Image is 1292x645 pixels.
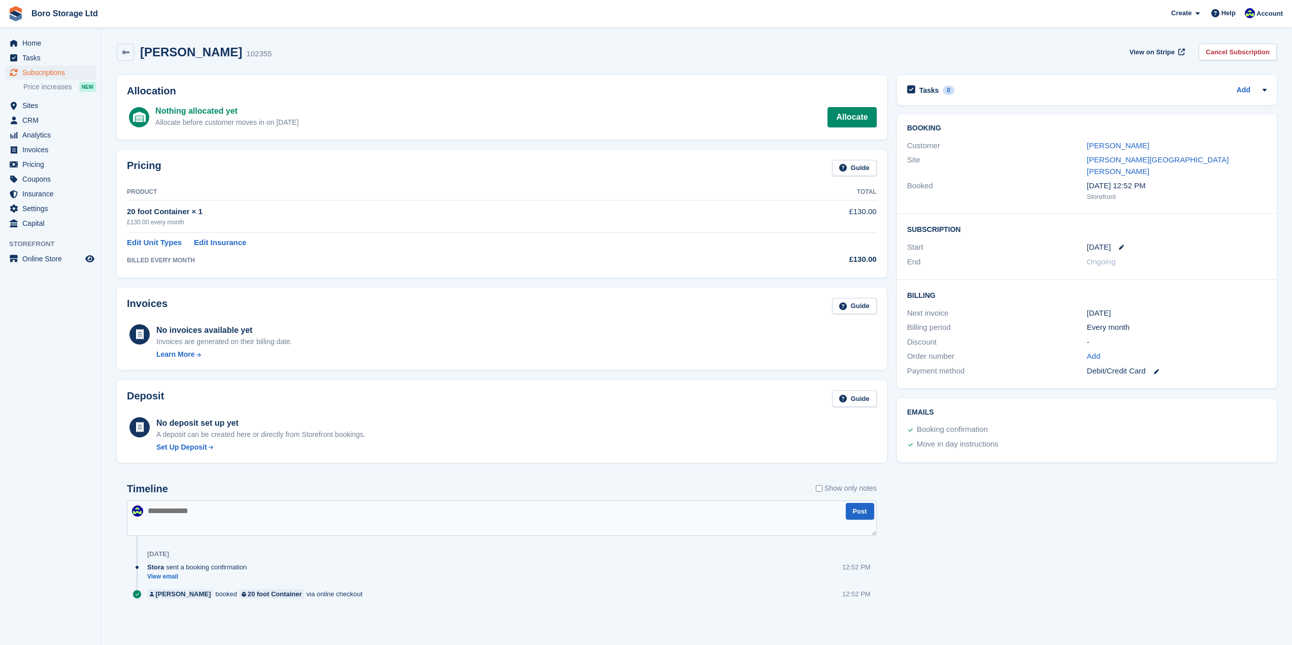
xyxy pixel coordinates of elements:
div: NEW [79,82,96,92]
a: Guide [832,160,877,177]
a: Boro Storage Ltd [27,5,102,22]
span: Pricing [22,157,83,172]
a: Edit Insurance [194,237,246,249]
a: menu [5,187,96,201]
div: Booking confirmation [917,424,988,436]
div: 20 foot Container [248,589,302,599]
div: Discount [907,336,1087,348]
div: Invoices are generated on their billing date. [156,336,292,347]
div: Order number [907,351,1087,362]
div: Start [907,242,1087,253]
div: Payment method [907,365,1087,377]
a: menu [5,36,96,50]
span: Settings [22,201,83,216]
div: Learn More [156,349,194,360]
a: menu [5,65,96,80]
a: Add [1087,351,1101,362]
div: Customer [907,140,1087,152]
div: No invoices available yet [156,324,292,336]
span: Price increases [23,82,72,92]
span: Analytics [22,128,83,142]
div: Billing period [907,322,1087,333]
a: Allocate [827,107,876,127]
div: 12:52 PM [842,562,871,572]
span: Help [1221,8,1236,18]
img: Tobie Hillier [132,505,143,517]
div: - [1087,336,1267,348]
div: 102355 [246,48,272,60]
div: No deposit set up yet [156,417,366,429]
a: Learn More [156,349,292,360]
div: Next invoice [907,308,1087,319]
a: menu [5,201,96,216]
span: Insurance [22,187,83,201]
h2: Deposit [127,390,164,407]
span: Ongoing [1087,257,1116,266]
a: Set Up Deposit [156,442,366,453]
div: Allocate before customer moves in on [DATE] [155,117,299,128]
div: [DATE] [147,550,169,558]
h2: Billing [907,290,1267,300]
span: Storefront [9,239,101,249]
label: Show only notes [816,483,877,494]
a: Preview store [84,253,96,265]
span: Capital [22,216,83,230]
div: 20 foot Container × 1 [127,206,736,218]
div: [DATE] [1087,308,1267,319]
a: Edit Unit Types [127,237,182,249]
div: [DATE] 12:52 PM [1087,180,1267,192]
a: Guide [832,390,877,407]
a: [PERSON_NAME] [1087,141,1149,150]
a: menu [5,128,96,142]
div: 12:52 PM [842,589,871,599]
a: menu [5,172,96,186]
h2: Subscription [907,224,1267,234]
button: Post [846,503,874,520]
a: menu [5,113,96,127]
div: Every month [1087,322,1267,333]
span: Home [22,36,83,50]
div: Move in day instructions [917,438,999,451]
td: £130.00 [736,200,877,232]
div: booked via online checkout [147,589,368,599]
span: Account [1256,9,1283,19]
a: [PERSON_NAME] [147,589,213,599]
a: menu [5,216,96,230]
span: Sites [22,98,83,113]
a: [PERSON_NAME][GEOGRAPHIC_DATA][PERSON_NAME] [1087,155,1229,176]
h2: Booking [907,124,1267,132]
span: Tasks [22,51,83,65]
a: menu [5,98,96,113]
h2: Pricing [127,160,161,177]
div: Site [907,154,1087,177]
a: 20 foot Container [239,589,305,599]
p: A deposit can be created here or directly from Storefront bookings. [156,429,366,440]
span: Invoices [22,143,83,157]
div: Storefront [1087,192,1267,202]
a: View on Stripe [1125,44,1187,60]
div: sent a booking confirmation [147,562,252,572]
span: CRM [22,113,83,127]
h2: Emails [907,409,1267,417]
a: menu [5,143,96,157]
img: stora-icon-8386f47178a22dfd0bd8f6a31ec36ba5ce8667c1dd55bd0f319d3a0aa187defe.svg [8,6,23,21]
h2: Invoices [127,298,168,315]
a: Price increases NEW [23,81,96,92]
div: [PERSON_NAME] [155,589,211,599]
img: Tobie Hillier [1245,8,1255,18]
div: Nothing allocated yet [155,105,299,117]
span: Stora [147,562,164,572]
a: Guide [832,298,877,315]
a: menu [5,51,96,65]
div: Booked [907,180,1087,201]
a: menu [5,252,96,266]
div: End [907,256,1087,268]
div: 0 [943,86,954,95]
span: Create [1171,8,1191,18]
span: Coupons [22,172,83,186]
h2: Tasks [919,86,939,95]
span: Subscriptions [22,65,83,80]
a: View email [147,572,252,581]
a: Add [1237,85,1250,96]
span: Online Store [22,252,83,266]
